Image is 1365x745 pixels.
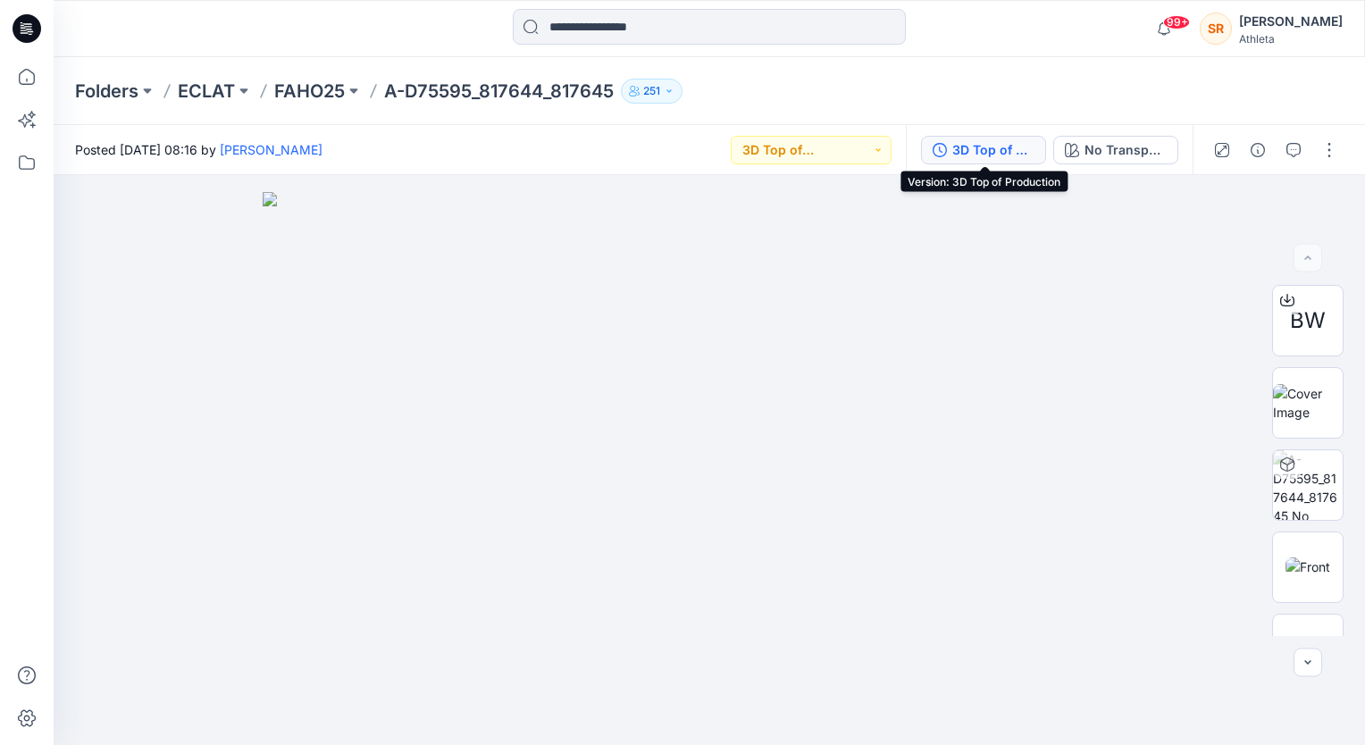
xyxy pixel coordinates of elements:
p: 251 [643,81,660,101]
span: 99+ [1163,15,1190,29]
a: [PERSON_NAME] [220,142,322,157]
div: SR [1200,13,1232,45]
span: BW [1290,305,1326,337]
div: 3D Top of Production [952,140,1034,160]
span: Posted [DATE] 08:16 by [75,140,322,159]
a: ECLAT [178,79,235,104]
button: No Transparency [1053,136,1178,164]
img: eyJhbGciOiJIUzI1NiIsImtpZCI6IjAiLCJzbHQiOiJzZXMiLCJ0eXAiOiJKV1QifQ.eyJkYXRhIjp7InR5cGUiOiJzdG9yYW... [263,192,1156,745]
div: Athleta [1239,32,1343,46]
a: Folders [75,79,138,104]
div: [PERSON_NAME] [1239,11,1343,32]
button: 3D Top of Production [921,136,1046,164]
p: A-D75595_817644_817645 [384,79,614,104]
button: Details [1244,136,1272,164]
img: Cover Image [1273,384,1343,422]
img: Front [1285,557,1330,576]
img: A-D75595_817644_817645 No Transparency [1273,450,1343,520]
button: 251 [621,79,682,104]
a: FAHO25 [274,79,345,104]
div: No Transparency [1084,140,1167,160]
